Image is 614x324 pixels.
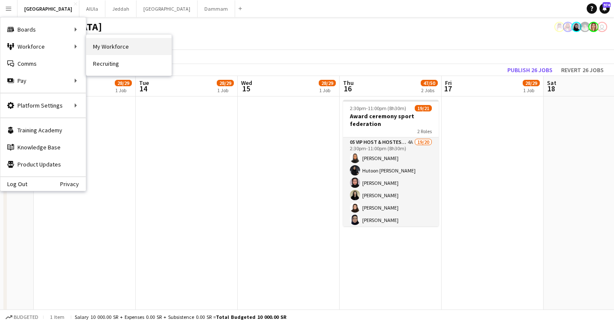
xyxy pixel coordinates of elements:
[580,22,590,32] app-user-avatar: Noura Almuhanna
[0,55,86,72] a: Comms
[60,181,86,187] a: Privacy
[342,84,354,93] span: 16
[105,0,137,17] button: Jeddah
[602,2,611,8] span: 974
[139,79,149,87] span: Tue
[445,79,452,87] span: Fri
[0,181,27,187] a: Log Out
[563,22,573,32] app-user-avatar: Mohammed Almohaser
[571,22,582,32] app-user-avatar: Deemah Bin Hayan
[554,22,565,32] app-user-avatar: Assaf Alassaf
[0,156,86,173] a: Product Updates
[350,105,406,111] span: 2:30pm-11:00pm (8h30m)
[319,87,335,93] div: 1 Job
[0,97,86,114] div: Platform Settings
[0,72,86,89] div: Pay
[319,80,336,86] span: 28/29
[198,0,235,17] button: Dammam
[415,105,432,111] span: 19/21
[558,64,607,76] button: Revert 26 jobs
[599,3,610,14] a: 974
[14,314,38,320] span: Budgeted
[547,79,556,87] span: Sat
[504,64,556,76] button: Publish 26 jobs
[0,122,86,139] a: Training Academy
[343,100,439,226] app-job-card: 2:30pm-11:00pm (8h30m)19/21Award ceremony sport federation2 Roles05 VIP Host & Hostesses4A19/202:...
[138,84,149,93] span: 14
[79,0,105,17] button: AlUla
[4,312,40,322] button: Budgeted
[115,87,131,93] div: 1 Job
[217,80,234,86] span: 28/29
[217,87,233,93] div: 1 Job
[523,87,539,93] div: 1 Job
[343,112,439,128] h3: Award ceremony sport federation
[240,84,252,93] span: 15
[241,79,252,87] span: Wed
[0,38,86,55] div: Workforce
[86,55,172,72] a: Recruiting
[0,139,86,156] a: Knowledge Base
[0,21,86,38] div: Boards
[523,80,540,86] span: 28/29
[417,128,432,134] span: 2 Roles
[588,22,599,32] app-user-avatar: Amani Jawad
[216,314,286,320] span: Total Budgeted 10 000.00 SR
[17,0,79,17] button: [GEOGRAPHIC_DATA]
[597,22,607,32] app-user-avatar: saeed hashil
[115,80,132,86] span: 28/29
[444,84,452,93] span: 17
[546,84,556,93] span: 18
[75,314,286,320] div: Salary 10 000.00 SR + Expenses 0.00 SR + Subsistence 0.00 SR =
[47,314,67,320] span: 1 item
[421,80,438,86] span: 47/50
[137,0,198,17] button: [GEOGRAPHIC_DATA]
[86,38,172,55] a: My Workforce
[343,79,354,87] span: Thu
[421,87,437,93] div: 2 Jobs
